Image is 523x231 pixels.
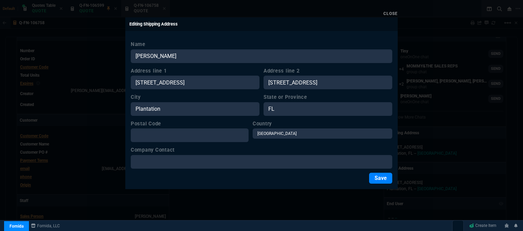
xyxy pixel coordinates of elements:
label: Name [131,41,392,48]
label: Company Contact [131,146,392,154]
label: Address line 1 [131,67,259,75]
button: Save [369,173,392,184]
label: Address line 2 [264,67,392,75]
label: Postal Code [131,120,249,127]
label: Country [253,120,392,127]
label: City [131,93,259,101]
a: msbcCompanyName [29,223,62,229]
a: Create Item [466,221,499,231]
label: State or Province [264,93,392,101]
